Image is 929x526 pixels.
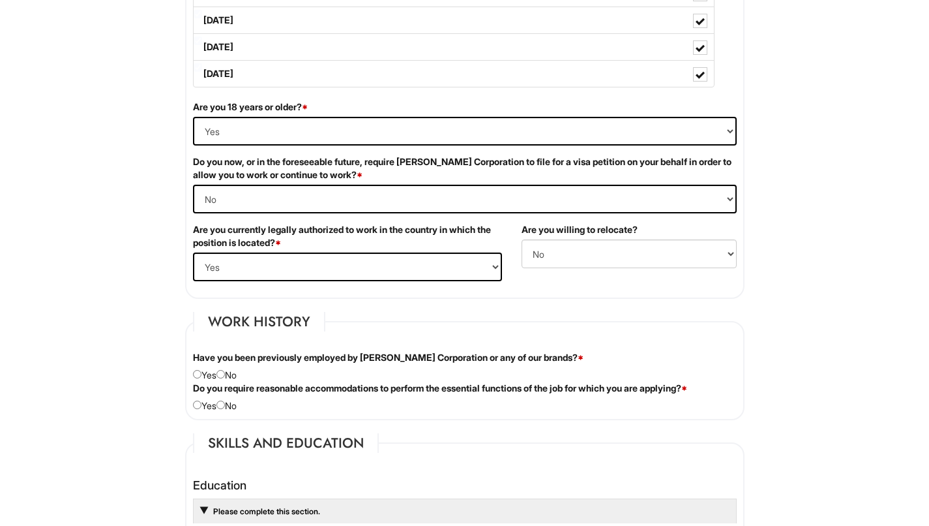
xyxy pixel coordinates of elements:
label: Have you been previously employed by [PERSON_NAME] Corporation or any of our brands? [193,351,583,364]
label: Are you currently legally authorized to work in the country in which the position is located? [193,223,502,249]
label: Are you 18 years or older? [193,101,308,114]
a: Please complete this section. [212,506,320,516]
label: Do you now, or in the foreseeable future, require [PERSON_NAME] Corporation to file for a visa pe... [193,155,737,181]
select: (Yes / No) [193,117,737,146]
h4: Education [193,479,737,492]
legend: Work History [193,312,325,332]
div: Yes No [183,382,746,412]
label: [DATE] [194,61,714,87]
select: (Yes / No) [193,185,737,213]
div: Yes No [183,351,746,382]
label: [DATE] [194,7,714,33]
select: (Yes / No) [522,240,737,268]
label: [DATE] [194,34,714,60]
label: Do you require reasonable accommodations to perform the essential functions of the job for which ... [193,382,687,395]
label: Are you willing to relocate? [522,223,638,236]
legend: Skills and Education [193,433,379,453]
select: (Yes / No) [193,253,502,281]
